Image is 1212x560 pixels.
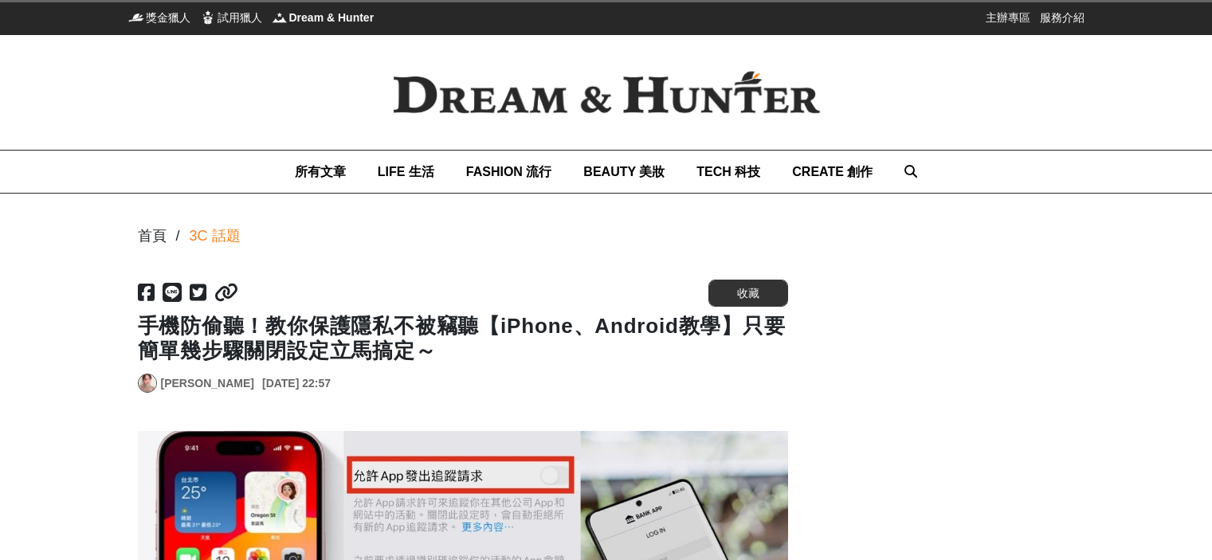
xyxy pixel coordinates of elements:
a: CREATE 創作 [792,151,873,193]
img: 試用獵人 [200,10,216,25]
img: Dream & Hunter [367,45,845,139]
div: / [176,225,180,247]
h1: 手機防偷聽！教你保護隱私不被竊聽【iPhone、Android教學】只要簡單幾步驟關閉設定立馬搞定～ [138,314,788,363]
a: LIFE 生活 [378,151,434,193]
a: 試用獵人試用獵人 [200,10,262,25]
span: 所有文章 [295,165,346,178]
button: 收藏 [708,280,788,307]
span: CREATE 創作 [792,165,873,178]
img: 獎金獵人 [128,10,144,25]
span: LIFE 生活 [378,165,434,178]
a: 3C 話題 [190,225,241,247]
span: Dream & Hunter [289,10,375,25]
span: 試用獵人 [218,10,262,25]
span: 獎金獵人 [146,10,190,25]
span: FASHION 流行 [466,165,552,178]
a: [PERSON_NAME] [161,375,254,392]
a: Dream & HunterDream & Hunter [272,10,375,25]
span: BEAUTY 美妝 [583,165,665,178]
a: Avatar [138,374,157,393]
a: 所有文章 [295,151,346,193]
img: Avatar [139,374,156,392]
a: 服務介紹 [1040,10,1085,25]
div: [DATE] 22:57 [262,375,331,392]
a: BEAUTY 美妝 [583,151,665,193]
a: 獎金獵人獎金獵人 [128,10,190,25]
a: FASHION 流行 [466,151,552,193]
div: 首頁 [138,225,167,247]
span: TECH 科技 [696,165,760,178]
a: 主辦專區 [986,10,1030,25]
a: TECH 科技 [696,151,760,193]
img: Dream & Hunter [272,10,288,25]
